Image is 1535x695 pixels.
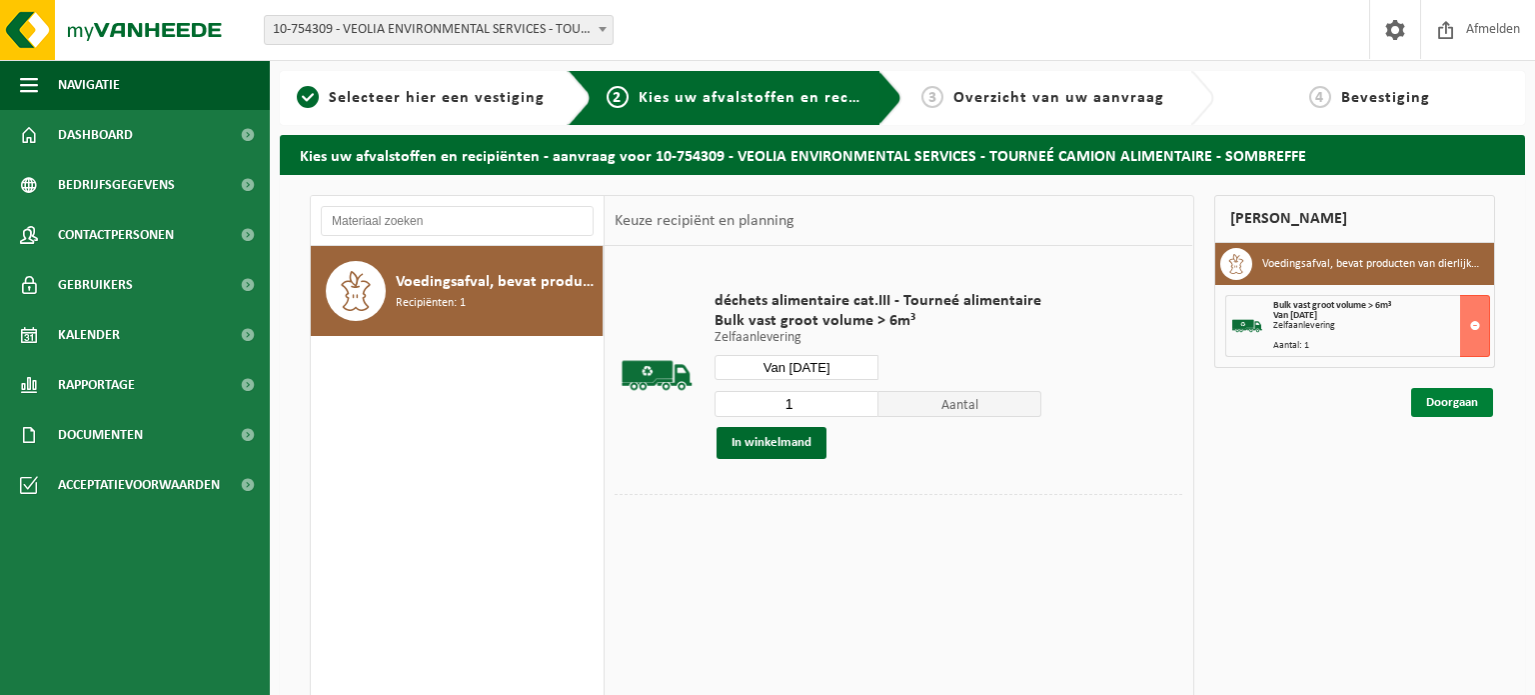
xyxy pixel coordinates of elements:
[1309,86,1331,108] span: 4
[297,86,319,108] span: 1
[921,86,943,108] span: 3
[58,60,120,110] span: Navigatie
[58,160,175,210] span: Bedrijfsgegevens
[878,391,1042,417] span: Aantal
[264,15,614,45] span: 10-754309 - VEOLIA ENVIRONMENTAL SERVICES - TOURNEÉ CAMION ALIMENTAIRE - SOMBREFFE
[311,246,604,336] button: Voedingsafval, bevat producten van dierlijke oorsprong, gemengde verpakking (exclusief glas), cat...
[1273,321,1490,331] div: Zelfaanlevering
[58,310,120,360] span: Kalender
[1411,388,1493,417] a: Doorgaan
[607,86,629,108] span: 2
[58,360,135,410] span: Rapportage
[58,260,133,310] span: Gebruikers
[58,410,143,460] span: Documenten
[953,90,1164,106] span: Overzicht van uw aanvraag
[1214,195,1496,243] div: [PERSON_NAME]
[1273,310,1317,321] strong: Van [DATE]
[290,86,552,110] a: 1Selecteer hier een vestiging
[396,294,466,313] span: Recipiënten: 1
[1262,248,1480,280] h3: Voedingsafval, bevat producten van dierlijke oorsprong, gemengde verpakking (exclusief glas), cat...
[1273,300,1391,311] span: Bulk vast groot volume > 6m³
[1341,90,1430,106] span: Bevestiging
[605,196,804,246] div: Keuze recipiënt en planning
[1273,341,1490,351] div: Aantal: 1
[715,311,1041,331] span: Bulk vast groot volume > 6m³
[715,291,1041,311] span: déchets alimentaire cat.III - Tourneé alimentaire
[280,135,1525,174] h2: Kies uw afvalstoffen en recipiënten - aanvraag voor 10-754309 - VEOLIA ENVIRONMENTAL SERVICES - T...
[58,460,220,510] span: Acceptatievoorwaarden
[715,355,878,380] input: Selecteer datum
[265,16,613,44] span: 10-754309 - VEOLIA ENVIRONMENTAL SERVICES - TOURNEÉ CAMION ALIMENTAIRE - SOMBREFFE
[639,90,913,106] span: Kies uw afvalstoffen en recipiënten
[321,206,594,236] input: Materiaal zoeken
[58,210,174,260] span: Contactpersonen
[715,331,1041,345] p: Zelfaanlevering
[717,427,826,459] button: In winkelmand
[396,270,598,294] span: Voedingsafval, bevat producten van dierlijke oorsprong, gemengde verpakking (exclusief glas), cat...
[58,110,133,160] span: Dashboard
[329,90,545,106] span: Selecteer hier een vestiging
